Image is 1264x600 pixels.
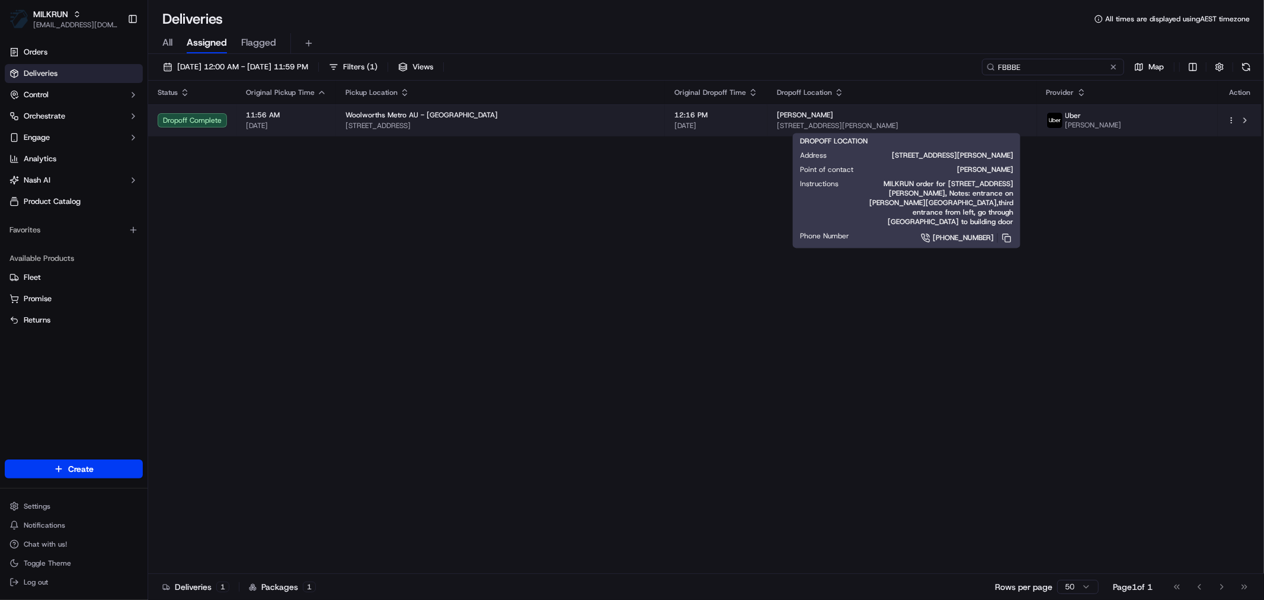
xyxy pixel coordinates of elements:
[777,110,833,120] span: [PERSON_NAME]
[68,463,94,475] span: Create
[674,121,758,130] span: [DATE]
[216,582,229,592] div: 1
[1047,113,1063,128] img: uber-new-logo.jpeg
[5,536,143,553] button: Chat with us!
[367,62,377,72] span: ( 1 )
[303,582,316,592] div: 1
[162,9,223,28] h1: Deliveries
[24,196,81,207] span: Product Catalog
[1105,14,1250,24] span: All times are displayed using AEST timezone
[5,268,143,287] button: Fleet
[5,64,143,83] a: Deliveries
[158,59,313,75] button: [DATE] 12:00 AM - [DATE] 11:59 PM
[24,315,50,325] span: Returns
[5,171,143,190] button: Nash AI
[24,502,50,511] span: Settings
[24,68,57,79] span: Deliveries
[24,293,52,304] span: Promise
[5,555,143,572] button: Toggle Theme
[33,20,118,30] button: [EMAIL_ADDRESS][DOMAIN_NAME]
[5,128,143,147] button: Engage
[846,151,1013,160] span: [STREET_ADDRESS][PERSON_NAME]
[345,110,498,120] span: Woolworths Metro AU - [GEOGRAPHIC_DATA]
[24,154,56,164] span: Analytics
[9,315,138,325] a: Returns
[5,289,143,308] button: Promise
[1047,88,1074,97] span: Provider
[5,249,143,268] div: Available Products
[9,9,28,28] img: MILKRUN
[995,581,1052,593] p: Rows per page
[345,88,398,97] span: Pickup Location
[24,540,67,549] span: Chat with us!
[800,151,827,160] span: Address
[868,231,1013,244] a: [PHONE_NUMBER]
[246,88,315,97] span: Original Pickup Time
[800,179,839,189] span: Instructions
[1148,62,1164,72] span: Map
[24,558,71,568] span: Toggle Theme
[24,132,50,143] span: Engage
[324,59,383,75] button: Filters(1)
[857,179,1013,226] span: MILKRUN order for [STREET_ADDRESS][PERSON_NAME], Notes: entrance on [PERSON_NAME][GEOGRAPHIC_DATA...
[5,574,143,591] button: Log out
[1113,581,1153,593] div: Page 1 of 1
[5,517,143,534] button: Notifications
[1129,59,1169,75] button: Map
[187,36,227,50] span: Assigned
[177,62,308,72] span: [DATE] 12:00 AM - [DATE] 11:59 PM
[24,111,65,122] span: Orchestrate
[24,577,48,587] span: Log out
[982,59,1124,75] input: Type to search
[674,88,746,97] span: Original Dropoff Time
[5,221,143,240] div: Favorites
[800,136,868,146] span: DROPOFF LOCATION
[24,90,49,100] span: Control
[246,110,327,120] span: 11:56 AM
[412,62,433,72] span: Views
[24,175,50,186] span: Nash AI
[800,165,853,174] span: Point of contact
[5,43,143,62] a: Orders
[162,36,172,50] span: All
[777,121,1028,130] span: [STREET_ADDRESS][PERSON_NAME]
[5,149,143,168] a: Analytics
[5,498,143,515] button: Settings
[24,521,65,530] span: Notifications
[1065,120,1122,130] span: [PERSON_NAME]
[777,88,832,97] span: Dropoff Location
[158,88,178,97] span: Status
[1227,88,1252,97] div: Action
[5,311,143,330] button: Returns
[933,233,994,242] span: [PHONE_NUMBER]
[345,121,655,130] span: [STREET_ADDRESS]
[872,165,1013,174] span: [PERSON_NAME]
[246,121,327,130] span: [DATE]
[9,293,138,304] a: Promise
[393,59,439,75] button: Views
[24,272,41,283] span: Fleet
[343,62,377,72] span: Filters
[1065,111,1081,120] span: Uber
[5,85,143,104] button: Control
[24,47,47,58] span: Orders
[800,231,849,241] span: Phone Number
[33,8,68,20] button: MILKRUN
[5,5,123,33] button: MILKRUNMILKRUN[EMAIL_ADDRESS][DOMAIN_NAME]
[241,36,276,50] span: Flagged
[674,110,758,120] span: 12:16 PM
[1238,59,1255,75] button: Refresh
[9,272,138,283] a: Fleet
[249,581,316,593] div: Packages
[162,581,229,593] div: Deliveries
[5,192,143,211] a: Product Catalog
[5,459,143,478] button: Create
[5,107,143,126] button: Orchestrate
